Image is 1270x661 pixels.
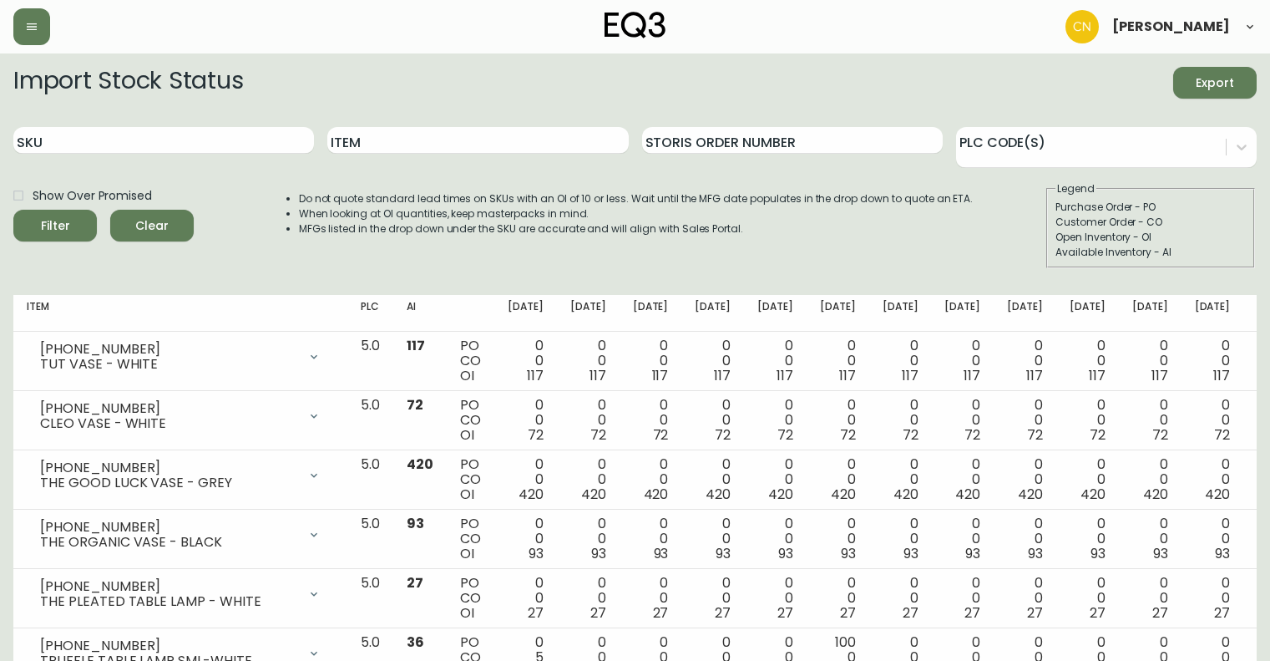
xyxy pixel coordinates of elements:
[347,391,393,450] td: 5.0
[33,187,152,205] span: Show Over Promised
[1055,230,1246,245] div: Open Inventory - OI
[768,485,793,504] span: 420
[715,425,731,445] span: 72
[1055,245,1246,260] div: Available Inventory - AI
[570,576,606,621] div: 0 0
[1070,576,1106,621] div: 0 0
[820,516,856,562] div: 0 0
[777,366,793,385] span: 117
[27,576,334,613] div: [PHONE_NUMBER]THE PLEATED TABLE LAMP - WHITE
[820,457,856,502] div: 0 0
[944,398,980,443] div: 0 0
[1018,485,1043,504] span: 420
[40,579,297,594] div: [PHONE_NUMBER]
[570,457,606,502] div: 0 0
[407,633,424,652] span: 36
[955,485,980,504] span: 420
[40,638,297,653] div: [PHONE_NUMBER]
[40,520,297,535] div: [PHONE_NUMBER]
[1151,366,1168,385] span: 117
[407,514,424,533] span: 93
[1195,398,1231,443] div: 0 0
[695,576,731,621] div: 0 0
[715,603,731,623] span: 27
[460,338,481,384] div: PO CO
[777,425,793,445] span: 72
[1119,295,1181,332] th: [DATE]
[460,576,481,621] div: PO CO
[110,210,194,242] button: Clear
[893,485,918,504] span: 420
[494,295,557,332] th: [DATE]
[1007,457,1043,502] div: 0 0
[653,603,669,623] span: 27
[407,336,425,355] span: 117
[347,295,393,332] th: PLC
[1153,544,1168,563] span: 93
[590,425,606,445] span: 72
[1007,516,1043,562] div: 0 0
[633,338,669,384] div: 0 0
[883,457,918,502] div: 0 0
[1132,398,1168,443] div: 0 0
[1055,215,1246,230] div: Customer Order - CO
[27,516,334,553] div: [PHONE_NUMBER]THE ORGANIC VASE - BLACK
[1205,485,1230,504] span: 420
[581,485,606,504] span: 420
[1026,366,1043,385] span: 117
[757,576,793,621] div: 0 0
[869,295,932,332] th: [DATE]
[528,603,544,623] span: 27
[347,332,393,391] td: 5.0
[460,457,481,502] div: PO CO
[695,398,731,443] div: 0 0
[820,576,856,621] div: 0 0
[1070,338,1106,384] div: 0 0
[508,338,544,384] div: 0 0
[13,67,243,99] h2: Import Stock Status
[840,425,856,445] span: 72
[1089,366,1106,385] span: 117
[964,425,980,445] span: 72
[1214,603,1230,623] span: 27
[460,516,481,562] div: PO CO
[1090,425,1106,445] span: 72
[508,576,544,621] div: 0 0
[944,338,980,384] div: 0 0
[460,544,474,563] span: OI
[1214,425,1230,445] span: 72
[570,516,606,562] div: 0 0
[27,398,334,435] div: [PHONE_NUMBER]CLEO VASE - WHITE
[1215,544,1230,563] span: 93
[40,594,297,609] div: THE PLEATED TABLE LAMP - WHITE
[40,475,297,491] div: THE GOOD LUCK VASE - GREY
[1181,295,1244,332] th: [DATE]
[1055,181,1096,196] legend: Legend
[460,485,474,504] span: OI
[840,603,856,623] span: 27
[393,295,447,332] th: AI
[1195,338,1231,384] div: 0 0
[1187,73,1243,94] span: Export
[1027,603,1043,623] span: 27
[508,457,544,502] div: 0 0
[1027,425,1043,445] span: 72
[570,398,606,443] div: 0 0
[695,457,731,502] div: 0 0
[27,457,334,494] div: [PHONE_NUMBER]THE GOOD LUCK VASE - GREY
[1007,338,1043,384] div: 0 0
[1112,20,1230,33] span: [PERSON_NAME]
[757,457,793,502] div: 0 0
[1007,576,1043,621] div: 0 0
[1090,544,1106,563] span: 93
[40,535,297,550] div: THE ORGANIC VASE - BLACK
[1056,295,1119,332] th: [DATE]
[1132,576,1168,621] div: 0 0
[757,516,793,562] div: 0 0
[589,366,606,385] span: 117
[757,398,793,443] div: 0 0
[831,485,856,504] span: 420
[883,516,918,562] div: 0 0
[460,425,474,445] span: OI
[605,12,666,38] img: logo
